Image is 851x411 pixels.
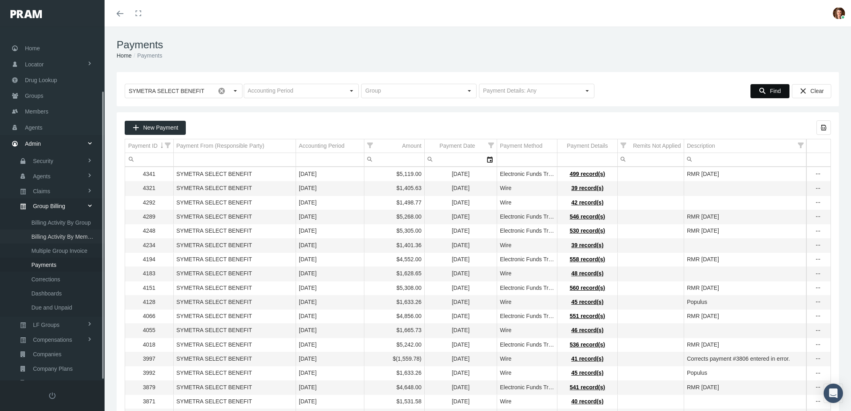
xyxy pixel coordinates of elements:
td: [DATE] [425,366,497,380]
td: 4183 [125,267,173,281]
td: Filter cell [364,153,425,167]
div: Show Payment actions [812,398,824,406]
div: $4,648.00 [367,384,421,391]
span: New Payment [143,124,178,131]
span: Members [25,104,48,119]
div: Clear [792,84,831,98]
td: Filter cell [125,153,173,167]
div: Select [483,153,497,166]
span: Show filter options for column 'Payment Date' [488,143,494,148]
td: SYMETRA SELECT BENEFIT [173,238,296,252]
td: Wire [497,352,557,366]
td: [DATE] [296,167,364,182]
span: 560 record(s) [570,285,605,291]
span: 46 record(s) [571,327,603,333]
td: [DATE] [296,380,364,394]
span: Locator [25,57,44,72]
td: 3871 [125,394,173,409]
td: Wire [497,324,557,338]
div: more [812,312,824,320]
span: Show filter options for column 'Payment ID' [165,143,171,148]
span: 499 record(s) [570,171,605,177]
td: Populus [684,366,807,380]
td: RMR [DATE] [684,310,807,324]
span: 42 record(s) [571,199,603,206]
div: Show Payment actions [812,184,824,192]
div: $1,665.73 [367,326,421,334]
div: Select [462,84,476,98]
div: more [812,384,824,392]
div: Show Payment actions [812,298,824,306]
td: 4128 [125,295,173,309]
div: $5,242.00 [367,341,421,349]
span: Company Plans [33,362,73,376]
div: Data grid toolbar [125,120,831,135]
span: 546 record(s) [570,213,605,220]
input: Filter cell [684,153,806,166]
h1: Payments [117,39,839,51]
td: RMR [DATE] [684,252,807,266]
div: Show Payment actions [812,256,824,264]
div: $(1,559.78) [367,355,421,363]
td: [DATE] [425,352,497,366]
td: Filter cell [618,153,684,167]
span: Eligibility File Uploads [33,376,88,390]
td: Populus [684,295,807,309]
td: SYMETRA SELECT BENEFIT [173,252,296,266]
input: Filter cell [364,153,424,166]
td: [DATE] [296,224,364,238]
td: [DATE] [296,281,364,295]
span: Security [33,154,53,168]
div: Show Payment actions [812,227,824,235]
td: SYMETRA SELECT BENEFIT [173,352,296,366]
span: 41 record(s) [571,355,603,362]
img: S_Profile_Picture_677.PNG [833,7,845,19]
td: 3997 [125,352,173,366]
a: Home [117,52,132,59]
div: Show Payment actions [812,170,824,178]
div: Show Payment actions [812,284,824,292]
td: [DATE] [296,196,364,210]
td: RMR [DATE] [684,224,807,238]
td: SYMETRA SELECT BENEFIT [173,310,296,324]
span: Find [770,88,781,94]
div: more [812,227,824,235]
td: Electronic Funds Transfer [497,224,557,238]
div: Show Payment actions [812,384,824,392]
span: Groups [25,88,43,103]
span: Group Billing [33,199,65,213]
td: Column Payment From (Responsible Party) [173,139,296,153]
td: [DATE] [425,167,497,182]
td: Wire [497,295,557,309]
td: 4055 [125,324,173,338]
td: Column Amount [364,139,425,153]
span: Clear [810,88,824,94]
td: [DATE] [296,267,364,281]
div: Accounting Period [299,142,345,150]
td: [DATE] [296,366,364,380]
div: more [812,398,824,406]
div: Select [580,84,594,98]
div: Show Payment actions [812,213,824,221]
input: Filter cell [125,153,173,166]
span: 536 record(s) [570,341,605,348]
td: [DATE] [296,324,364,338]
td: [DATE] [296,394,364,409]
td: SYMETRA SELECT BENEFIT [173,196,296,210]
div: Remits Not Applied [633,142,681,150]
div: $1,628.65 [367,270,421,277]
span: Drug Lookup [25,72,57,88]
td: SYMETRA SELECT BENEFIT [173,167,296,182]
div: more [812,327,824,335]
div: Show Payment actions [812,355,824,363]
div: $5,119.00 [367,170,421,178]
div: Export all data to Excel [816,120,831,135]
td: [DATE] [296,210,364,224]
div: Open Intercom Messenger [824,384,843,403]
div: $4,552.00 [367,256,421,263]
div: $1,498.77 [367,199,421,207]
div: Select [345,84,358,98]
td: SYMETRA SELECT BENEFIT [173,224,296,238]
td: [DATE] [296,352,364,366]
span: 541 record(s) [570,384,605,390]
